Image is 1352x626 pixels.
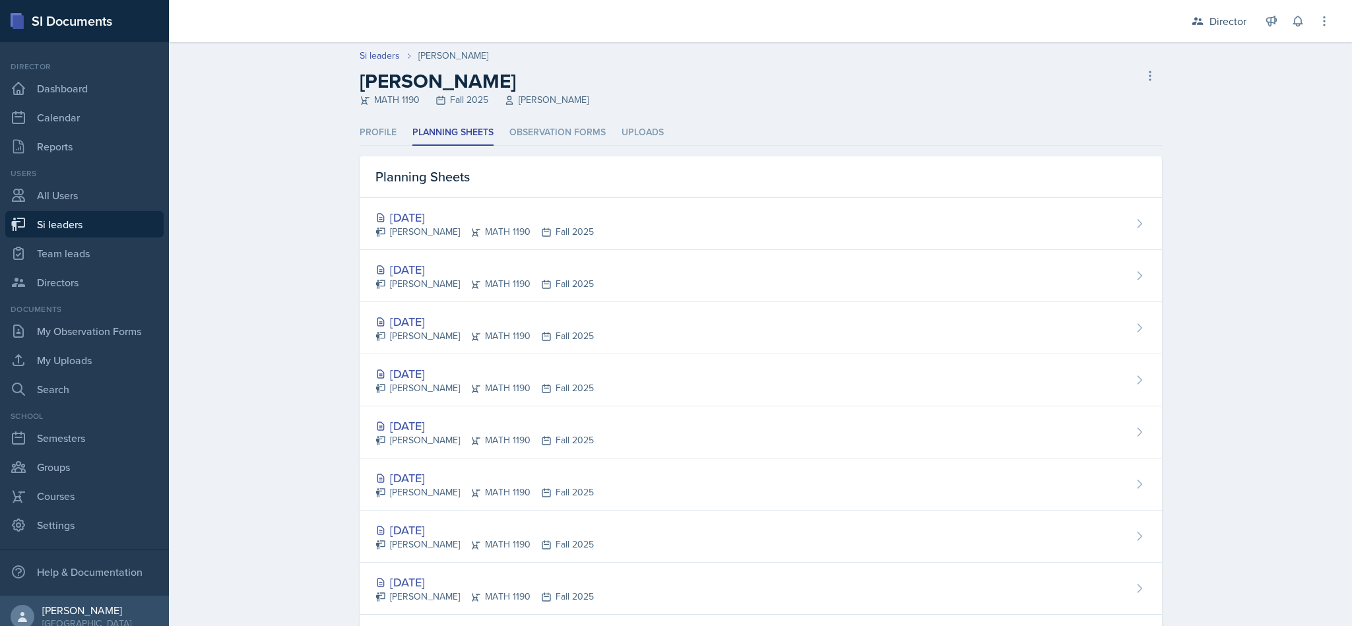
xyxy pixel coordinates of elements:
[5,376,164,402] a: Search
[1209,13,1246,29] div: Director
[5,240,164,266] a: Team leads
[5,454,164,480] a: Groups
[42,604,131,617] div: [PERSON_NAME]
[375,521,594,539] div: [DATE]
[5,75,164,102] a: Dashboard
[375,329,594,343] div: [PERSON_NAME] MATH 1190 Fall 2025
[5,347,164,373] a: My Uploads
[375,313,594,330] div: [DATE]
[375,469,594,487] div: [DATE]
[375,433,594,447] div: [PERSON_NAME] MATH 1190 Fall 2025
[509,120,606,146] li: Observation Forms
[5,303,164,315] div: Documents
[5,211,164,237] a: Si leaders
[375,590,594,604] div: [PERSON_NAME] MATH 1190 Fall 2025
[360,406,1162,458] a: [DATE] [PERSON_NAME]MATH 1190Fall 2025
[5,182,164,208] a: All Users
[375,261,594,278] div: [DATE]
[360,49,400,63] a: Si leaders
[418,49,488,63] div: [PERSON_NAME]
[360,458,1162,511] a: [DATE] [PERSON_NAME]MATH 1190Fall 2025
[5,483,164,509] a: Courses
[375,277,594,291] div: [PERSON_NAME] MATH 1190 Fall 2025
[5,425,164,451] a: Semesters
[360,563,1162,615] a: [DATE] [PERSON_NAME]MATH 1190Fall 2025
[360,511,1162,563] a: [DATE] [PERSON_NAME]MATH 1190Fall 2025
[5,61,164,73] div: Director
[375,365,594,383] div: [DATE]
[375,208,594,226] div: [DATE]
[375,225,594,239] div: [PERSON_NAME] MATH 1190 Fall 2025
[375,573,594,591] div: [DATE]
[360,120,397,146] li: Profile
[360,156,1162,198] div: Planning Sheets
[5,133,164,160] a: Reports
[622,120,664,146] li: Uploads
[5,410,164,422] div: School
[375,381,594,395] div: [PERSON_NAME] MATH 1190 Fall 2025
[375,538,594,551] div: [PERSON_NAME] MATH 1190 Fall 2025
[360,250,1162,302] a: [DATE] [PERSON_NAME]MATH 1190Fall 2025
[375,485,594,499] div: [PERSON_NAME] MATH 1190 Fall 2025
[360,302,1162,354] a: [DATE] [PERSON_NAME]MATH 1190Fall 2025
[360,198,1162,250] a: [DATE] [PERSON_NAME]MATH 1190Fall 2025
[5,318,164,344] a: My Observation Forms
[360,69,589,93] h2: [PERSON_NAME]
[5,269,164,296] a: Directors
[5,104,164,131] a: Calendar
[360,354,1162,406] a: [DATE] [PERSON_NAME]MATH 1190Fall 2025
[412,120,494,146] li: Planning Sheets
[360,93,589,107] div: MATH 1190 Fall 2025 [PERSON_NAME]
[5,559,164,585] div: Help & Documentation
[5,512,164,538] a: Settings
[5,168,164,179] div: Users
[375,417,594,435] div: [DATE]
